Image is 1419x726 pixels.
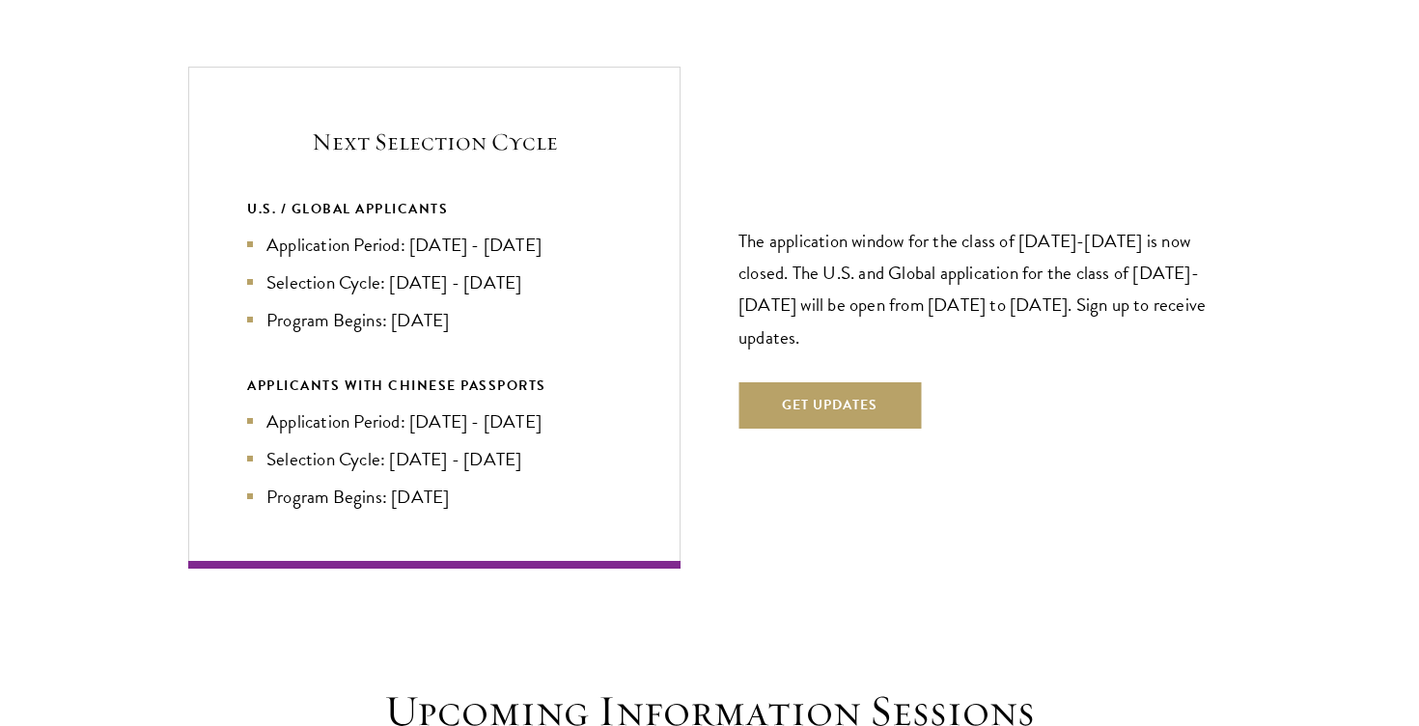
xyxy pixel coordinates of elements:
li: Program Begins: [DATE] [247,306,622,334]
li: Application Period: [DATE] - [DATE] [247,231,622,259]
li: Selection Cycle: [DATE] - [DATE] [247,268,622,296]
div: U.S. / GLOBAL APPLICANTS [247,197,622,221]
li: Program Begins: [DATE] [247,483,622,511]
button: Get Updates [738,382,921,429]
p: The application window for the class of [DATE]-[DATE] is now closed. The U.S. and Global applicat... [738,225,1231,352]
li: Application Period: [DATE] - [DATE] [247,407,622,435]
li: Selection Cycle: [DATE] - [DATE] [247,445,622,473]
h5: Next Selection Cycle [247,126,622,158]
div: APPLICANTS WITH CHINESE PASSPORTS [247,374,622,398]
